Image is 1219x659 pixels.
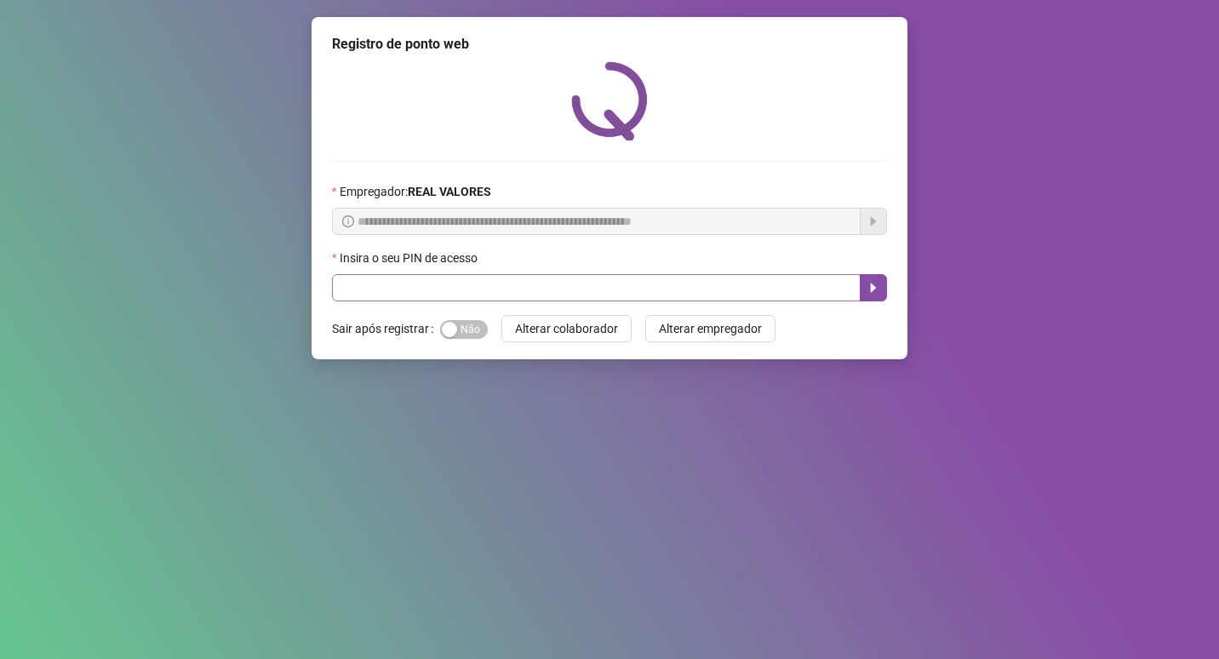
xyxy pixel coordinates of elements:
button: Alterar colaborador [501,315,632,342]
label: Sair após registrar [332,315,440,342]
span: Alterar empregador [659,319,762,338]
strong: REAL VALORES [408,185,491,198]
div: Registro de ponto web [332,34,887,54]
span: Empregador : [340,182,491,201]
span: caret-right [867,281,880,295]
span: info-circle [342,215,354,227]
button: Alterar empregador [645,315,775,342]
span: Alterar colaborador [515,319,618,338]
label: Insira o seu PIN de acesso [332,249,489,267]
img: QRPoint [571,61,648,140]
